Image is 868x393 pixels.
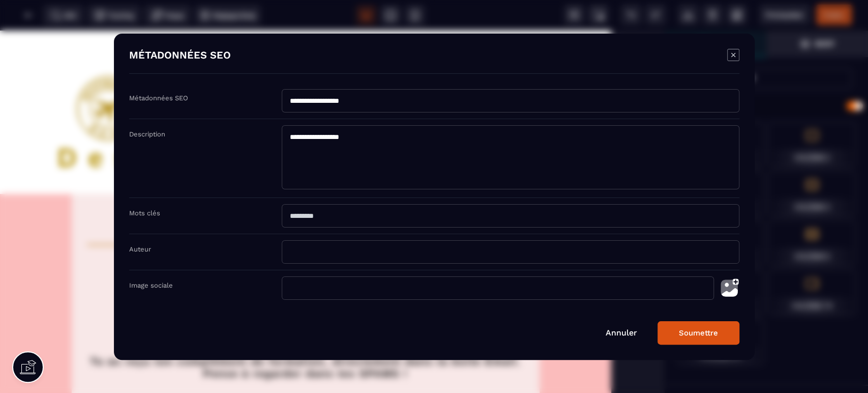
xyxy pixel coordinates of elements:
[657,321,739,345] button: Soumettre
[719,276,739,300] img: photo-upload.002a6cb0.svg
[87,325,524,351] h2: Tu as reçu ton complément de formation, directement dans ta boite Email. Pense à regarder dans te...
[129,130,165,138] label: Description
[283,277,328,323] img: 7770039329ea2a7073a6e12a81ec41d7_email-7979298-BB7507.png
[129,245,151,253] label: Auteur
[77,46,141,110] img: 6bc32b15c6a1abf2dae384077174aadc_LOGOT15p.png
[129,94,188,102] label: Métadonnées SEO
[129,209,160,217] label: Mots clés
[129,49,231,63] h4: MÉTADONNÉES SEO
[606,328,637,338] a: Annuler
[129,282,173,289] label: Image sociale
